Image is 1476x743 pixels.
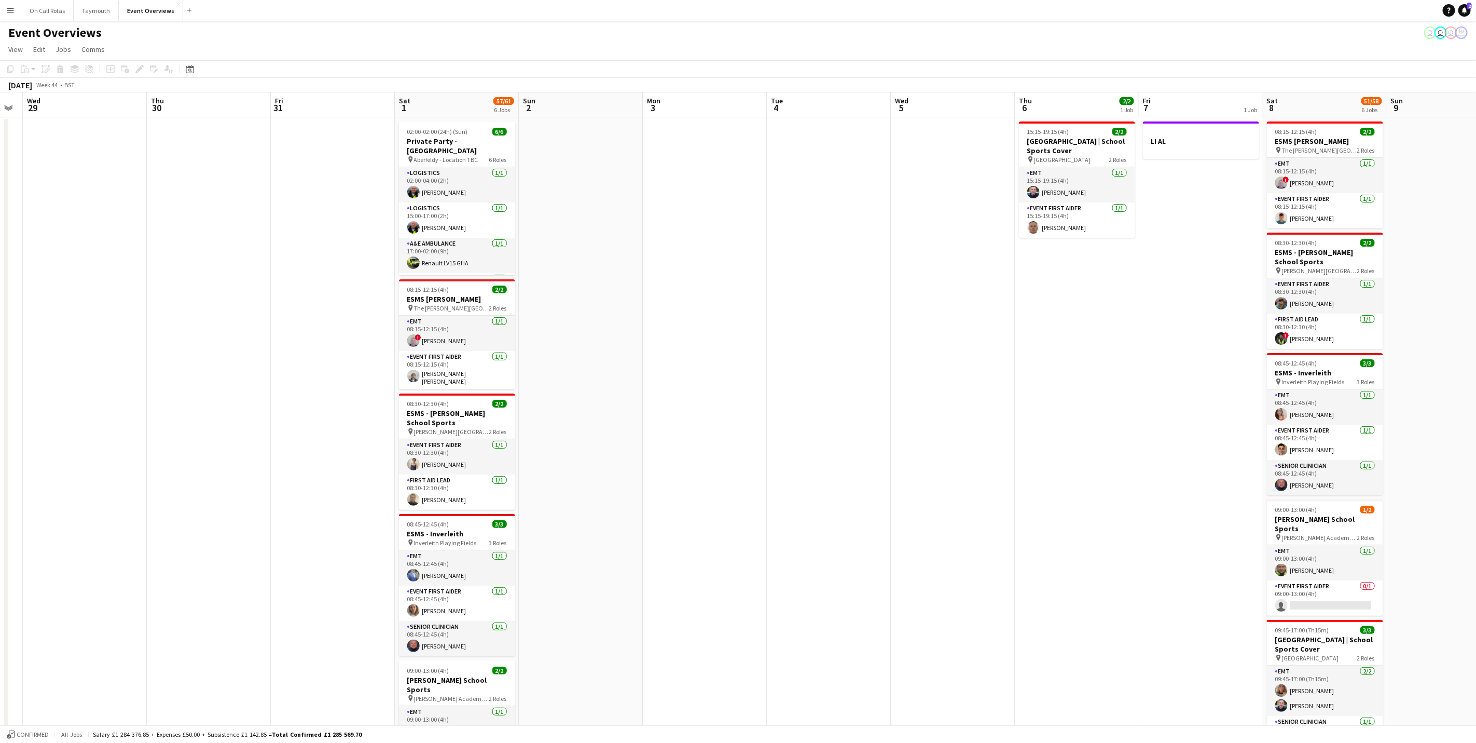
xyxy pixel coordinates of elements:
a: Comms [77,43,109,56]
a: View [4,43,27,56]
a: 2 [1458,4,1471,17]
span: Jobs [56,45,71,54]
app-user-avatar: Operations Manager [1455,26,1468,39]
button: Confirmed [5,729,50,740]
div: BST [64,81,75,89]
a: Edit [29,43,49,56]
span: All jobs [59,731,84,738]
a: Jobs [51,43,75,56]
button: On Call Rotas [21,1,74,21]
div: Salary £1 284 376.85 + Expenses £50.00 + Subsistence £1 142.85 = [93,731,362,738]
app-user-avatar: Operations Team [1434,26,1447,39]
span: Edit [33,45,45,54]
div: [DATE] [8,80,32,90]
span: View [8,45,23,54]
button: Taymouth [74,1,119,21]
span: Comms [81,45,105,54]
app-user-avatar: Operations Team [1445,26,1457,39]
span: 2 [1467,3,1472,9]
span: Total Confirmed £1 285 569.70 [272,731,362,738]
span: Confirmed [17,731,49,738]
app-user-avatar: Operations Team [1424,26,1437,39]
button: Event Overviews [119,1,183,21]
h1: Event Overviews [8,25,102,40]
